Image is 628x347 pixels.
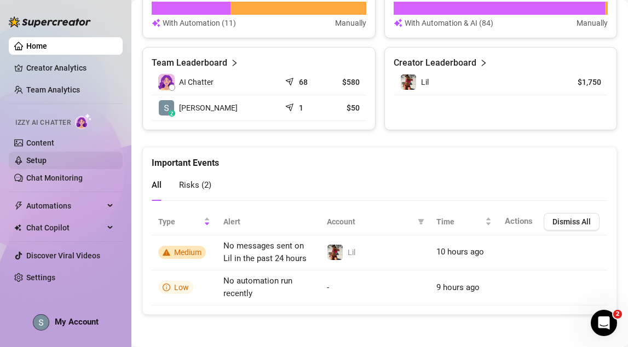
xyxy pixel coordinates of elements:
[223,241,307,264] span: No messages sent on Lil in the past 24 hours
[26,85,80,94] a: Team Analytics
[436,216,483,228] span: Time
[174,248,201,257] span: Medium
[26,219,104,236] span: Chat Copilot
[327,216,413,228] span: Account
[591,310,617,336] iframe: Intercom live chat
[14,201,23,210] span: thunderbolt
[26,138,54,147] a: Content
[285,75,296,86] span: send
[335,17,366,29] article: Manually
[436,282,480,292] span: 9 hours ago
[299,77,308,88] article: 68
[158,74,175,90] img: izzy-ai-chatter-avatar-DDCN_rTZ.svg
[552,217,591,226] span: Dismiss All
[26,251,100,260] a: Discover Viral Videos
[152,56,227,70] article: Team Leaderboard
[152,17,160,29] img: svg%3e
[327,245,343,260] img: Lil
[544,213,600,230] button: Dismiss All
[551,77,601,88] article: $1,750
[613,310,622,319] span: 2
[26,156,47,165] a: Setup
[430,209,498,235] th: Time
[299,102,303,113] article: 1
[55,317,99,327] span: My Account
[163,248,170,256] span: warning
[152,209,217,235] th: Type
[26,59,114,77] a: Creator Analytics
[158,216,201,228] span: Type
[26,197,104,215] span: Automations
[285,101,296,112] span: send
[26,42,47,50] a: Home
[159,100,174,115] img: Scott Sutherlan…
[330,102,359,113] article: $50
[174,283,189,292] span: Low
[505,216,533,226] span: Actions
[15,118,71,128] span: Izzy AI Chatter
[163,17,236,29] article: With Automation (11)
[179,102,238,114] span: [PERSON_NAME]
[416,213,427,230] span: filter
[327,282,329,292] span: -
[26,173,83,182] a: Chat Monitoring
[231,56,238,70] span: right
[14,224,21,232] img: Chat Copilot
[401,74,416,90] img: Lil
[179,76,214,88] span: AI Chatter
[179,180,211,190] span: Risks ( 2 )
[217,209,320,235] th: Alert
[26,273,55,282] a: Settings
[152,180,162,190] span: All
[75,113,92,129] img: AI Chatter
[394,17,402,29] img: svg%3e
[33,315,49,330] img: ACg8ocJ48QFj1FlQzAqP3ReTBs5bTcl0hMzj30XstnsnidwgVQRg1w=s96-c
[223,276,292,299] span: No automation run recently
[436,247,484,257] span: 10 hours ago
[9,16,91,27] img: logo-BBDzfeDw.svg
[421,78,429,86] span: Lil
[480,56,487,70] span: right
[169,110,175,117] div: z
[152,147,608,170] div: Important Events
[348,248,355,257] span: Lil
[418,218,424,225] span: filter
[394,56,476,70] article: Creator Leaderboard
[330,77,359,88] article: $580
[405,17,493,29] article: With Automation & AI (84)
[163,284,170,291] span: info-circle
[577,17,608,29] article: Manually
